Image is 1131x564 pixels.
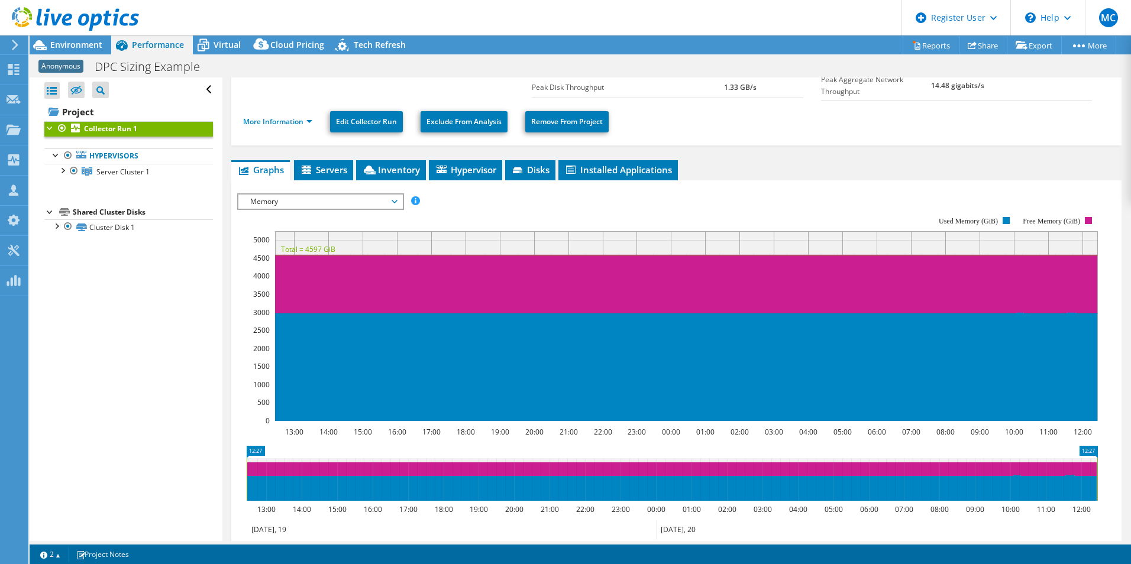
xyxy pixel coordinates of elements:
[894,504,913,514] text: 07:00
[435,164,496,176] span: Hypervisor
[44,102,213,121] a: Project
[253,361,270,371] text: 1500
[96,167,150,177] span: Server Cluster 1
[44,164,213,179] a: Server Cluster 1
[1073,427,1091,437] text: 12:00
[505,504,523,514] text: 20:00
[525,427,543,437] text: 20:00
[38,60,83,73] span: Anonymous
[50,39,102,50] span: Environment
[214,39,241,50] span: Virtual
[532,82,724,93] label: Peak Disk Throughput
[44,148,213,164] a: Hypervisors
[354,39,406,50] span: Tech Refresh
[469,504,487,514] text: 19:00
[1025,12,1036,23] svg: \n
[730,427,748,437] text: 02:00
[266,416,270,426] text: 0
[387,427,406,437] text: 16:00
[44,121,213,137] a: Collector Run 1
[84,124,137,134] b: Collector Run 1
[939,217,998,225] text: Used Memory (GiB)
[718,504,736,514] text: 02:00
[421,111,508,132] a: Exclude From Analysis
[253,325,270,335] text: 2500
[253,307,270,317] text: 3000
[257,504,275,514] text: 13:00
[627,427,645,437] text: 23:00
[285,427,303,437] text: 13:00
[44,219,213,235] a: Cluster Disk 1
[132,39,184,50] span: Performance
[270,39,324,50] span: Cloud Pricing
[292,504,311,514] text: 14:00
[253,235,270,245] text: 5000
[647,504,665,514] text: 00:00
[244,195,396,209] span: Memory
[540,504,558,514] text: 21:00
[661,427,680,437] text: 00:00
[422,427,440,437] text: 17:00
[253,380,270,390] text: 1000
[73,205,213,219] div: Shared Cluster Disks
[867,427,886,437] text: 06:00
[724,82,757,92] b: 1.33 GB/s
[1001,504,1019,514] text: 10:00
[824,504,842,514] text: 05:00
[300,164,347,176] span: Servers
[559,427,577,437] text: 21:00
[1023,217,1080,225] text: Free Memory (GiB)
[859,504,878,514] text: 06:00
[764,427,783,437] text: 03:00
[799,427,817,437] text: 04:00
[434,504,453,514] text: 18:00
[753,504,771,514] text: 03:00
[32,547,69,562] a: 2
[901,427,920,437] text: 07:00
[525,111,609,132] a: Remove From Project
[593,427,612,437] text: 22:00
[682,504,700,514] text: 01:00
[330,111,403,132] a: Edit Collector Run
[564,164,672,176] span: Installed Applications
[253,253,270,263] text: 4500
[68,547,137,562] a: Project Notes
[253,343,270,354] text: 2000
[696,427,714,437] text: 01:00
[936,427,954,437] text: 08:00
[362,164,420,176] span: Inventory
[281,244,335,254] text: Total = 4597 GiB
[1007,36,1062,54] a: Export
[353,427,371,437] text: 15:00
[930,504,948,514] text: 08:00
[328,504,346,514] text: 15:00
[1099,8,1118,27] span: MC
[1072,504,1090,514] text: 12:00
[399,504,417,514] text: 17:00
[237,164,284,176] span: Graphs
[1004,427,1023,437] text: 10:00
[243,116,312,127] a: More Information
[789,504,807,514] text: 04:00
[89,60,218,73] h1: DPC Sizing Example
[363,504,382,514] text: 16:00
[931,80,984,90] b: 14.48 gigabits/s
[1036,504,1055,514] text: 11:00
[257,397,270,407] text: 500
[821,74,932,98] label: Peak Aggregate Network Throughput
[490,427,509,437] text: 19:00
[611,504,629,514] text: 23:00
[253,271,270,281] text: 4000
[959,36,1007,54] a: Share
[903,36,959,54] a: Reports
[1039,427,1057,437] text: 11:00
[511,164,550,176] span: Disks
[833,427,851,437] text: 05:00
[319,427,337,437] text: 14:00
[970,427,988,437] text: 09:00
[965,504,984,514] text: 09:00
[1061,36,1116,54] a: More
[456,427,474,437] text: 18:00
[253,289,270,299] text: 3500
[576,504,594,514] text: 22:00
